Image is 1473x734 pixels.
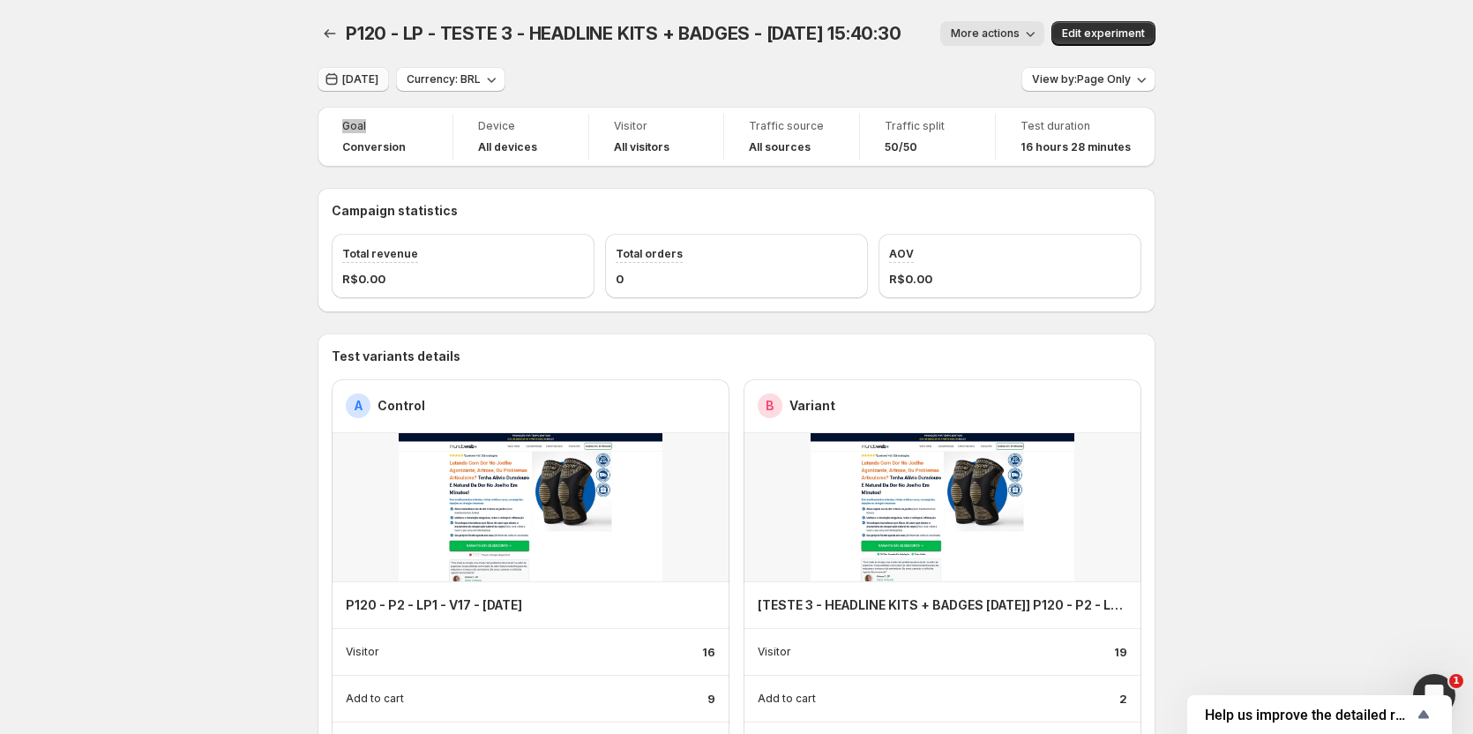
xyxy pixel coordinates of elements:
span: R$0.00 [342,270,385,288]
button: Currency: BRL [396,67,505,92]
span: Help us improve the detailed report for A/B campaigns [1205,707,1413,723]
button: Show survey - Help us improve the detailed report for A/B campaigns [1205,704,1434,725]
a: GoalConversion [342,117,428,156]
h2: B [766,397,774,415]
span: [DATE] [342,72,378,86]
button: View by:Page Only [1021,67,1155,92]
p: Visitor [758,645,791,659]
h2: Variant [789,397,835,415]
h2: A [355,397,363,415]
span: Conversion [342,140,406,154]
a: Traffic sourceAll sources [749,117,834,156]
img: -products-copperflex3d-viewgem-1758478999-template.jpg [744,433,1141,581]
button: [DATE] [318,67,389,92]
span: Test duration [1021,119,1131,133]
button: More actions [940,21,1044,46]
a: Test duration16 hours 28 minutes [1021,117,1131,156]
span: View by: Page Only [1032,72,1131,86]
button: Edit experiment [1051,21,1155,46]
a: Traffic split50/50 [885,117,970,156]
span: Edit experiment [1062,26,1145,41]
span: R$0.00 [889,270,932,288]
span: Currency: BRL [407,72,481,86]
span: 1 [1449,674,1463,688]
p: Add to cart [346,692,404,706]
h3: Test variants details [332,348,1141,365]
span: 16 hours 28 minutes [1021,140,1131,154]
p: 19 [1114,643,1127,661]
h4: All devices [478,140,537,154]
h4: P120 - P2 - LP1 - V17 - [DATE] [346,596,522,614]
button: Back [318,21,342,46]
h4: [TESTE 3 - HEADLINE KITS + BADGES [DATE]] P120 - P2 - LP1 - V17 - [DATE] [758,596,1127,614]
span: 50/50 [885,140,917,154]
p: Visitor [346,645,379,659]
span: P120 - LP - TESTE 3 - HEADLINE KITS + BADGES - [DATE] 15:40:30 [346,23,901,44]
h3: Campaign statistics [332,202,458,220]
span: Traffic split [885,119,970,133]
span: Visitor [614,119,699,133]
span: More actions [951,26,1020,41]
span: AOV [889,247,914,260]
p: Add to cart [758,692,816,706]
h4: All visitors [614,140,669,154]
span: Traffic source [749,119,834,133]
span: Total revenue [342,247,418,260]
a: VisitorAll visitors [614,117,699,156]
a: DeviceAll devices [478,117,564,156]
img: -products-copperflex3d-viewgem-1755391758-template.jpg [332,433,729,581]
h2: Control [378,397,425,415]
p: 2 [1119,690,1127,708]
iframe: Intercom live chat [1413,674,1455,716]
span: Goal [342,119,428,133]
p: 9 [707,690,715,708]
h4: All sources [749,140,811,154]
p: 16 [702,643,715,661]
span: Total orders [616,247,683,260]
span: Device [478,119,564,133]
span: 0 [616,270,624,288]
